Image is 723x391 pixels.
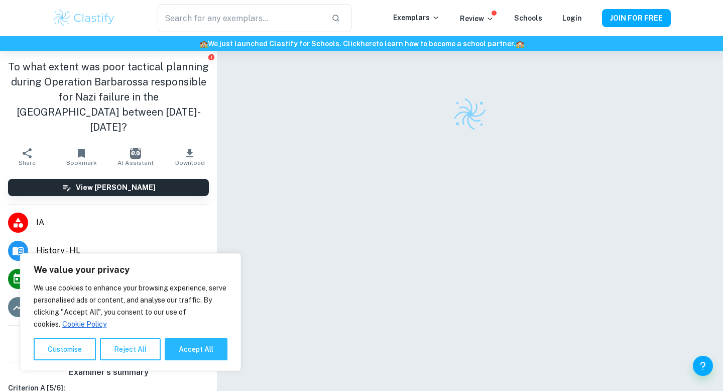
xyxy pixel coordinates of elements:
[34,282,227,330] p: We use cookies to enhance your browsing experience, serve personalised ads or content, and analys...
[360,40,376,48] a: here
[602,9,671,27] button: JOIN FOR FREE
[165,338,227,360] button: Accept All
[393,12,440,23] p: Exemplars
[117,159,154,166] span: AI Assistant
[20,253,241,371] div: We value your privacy
[36,245,209,257] span: History - HL
[175,159,205,166] span: Download
[199,40,208,48] span: 🏫
[158,4,323,32] input: Search for any exemplars...
[19,159,36,166] span: Share
[34,338,96,360] button: Customise
[460,13,494,24] p: Review
[62,320,107,329] a: Cookie Policy
[207,53,215,61] button: Report issue
[66,159,97,166] span: Bookmark
[4,366,213,378] h6: Examiner's summary
[452,96,488,132] img: Clastify logo
[8,179,209,196] button: View [PERSON_NAME]
[36,217,209,229] span: IA
[130,148,141,159] img: AI Assistant
[514,14,542,22] a: Schools
[2,38,721,49] h6: We just launched Clastify for Schools. Click to learn how to become a school partner.
[52,8,116,28] img: Clastify logo
[163,143,217,171] button: Download
[516,40,524,48] span: 🏫
[562,14,582,22] a: Login
[34,264,227,276] p: We value your privacy
[100,338,161,360] button: Reject All
[76,182,156,193] h6: View [PERSON_NAME]
[693,356,713,376] button: Help and Feedback
[54,143,108,171] button: Bookmark
[108,143,163,171] button: AI Assistant
[8,59,209,135] h1: To what extent was poor tactical planning during Operation Barbarossa responsible for Nazi failur...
